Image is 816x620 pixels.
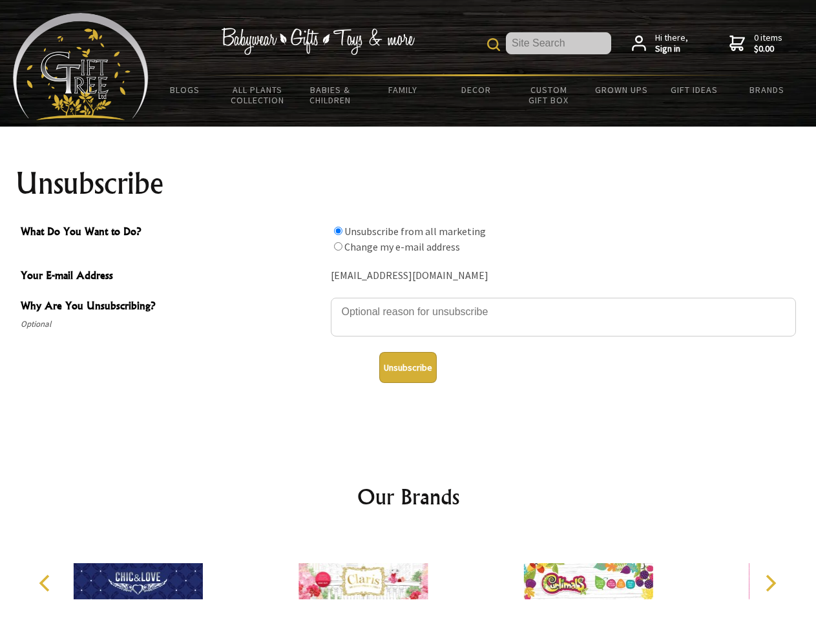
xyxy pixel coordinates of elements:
label: Change my e-mail address [344,240,460,253]
span: Why Are You Unsubscribing? [21,298,324,316]
span: What Do You Want to Do? [21,223,324,242]
span: 0 items [754,32,782,55]
h1: Unsubscribe [16,168,801,199]
span: Optional [21,316,324,332]
img: Babywear - Gifts - Toys & more [221,28,415,55]
input: What Do You Want to Do? [334,227,342,235]
a: Family [367,76,440,103]
textarea: Why Are You Unsubscribing? [331,298,796,336]
input: Site Search [506,32,611,54]
img: Babyware - Gifts - Toys and more... [13,13,149,120]
a: Babies & Children [294,76,367,114]
button: Next [756,569,784,597]
a: Gift Ideas [658,76,731,103]
span: Hi there, [655,32,688,55]
button: Previous [32,569,61,597]
a: Hi there,Sign in [632,32,688,55]
a: 0 items$0.00 [729,32,782,55]
a: Decor [439,76,512,103]
a: All Plants Collection [222,76,295,114]
a: Brands [731,76,804,103]
a: BLOGS [149,76,222,103]
strong: Sign in [655,43,688,55]
a: Custom Gift Box [512,76,585,114]
img: product search [487,38,500,51]
h2: Our Brands [26,481,791,512]
a: Grown Ups [585,76,658,103]
div: [EMAIL_ADDRESS][DOMAIN_NAME] [331,266,796,286]
label: Unsubscribe from all marketing [344,225,486,238]
span: Your E-mail Address [21,267,324,286]
strong: $0.00 [754,43,782,55]
button: Unsubscribe [379,352,437,383]
input: What Do You Want to Do? [334,242,342,251]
